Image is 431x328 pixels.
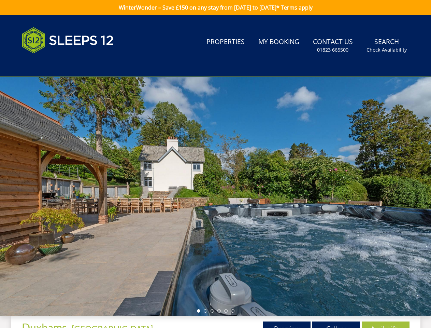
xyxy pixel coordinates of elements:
[256,35,302,50] a: My Booking
[364,35,410,57] a: SearchCheck Availability
[22,23,114,57] img: Sleeps 12
[18,61,90,67] iframe: Customer reviews powered by Trustpilot
[310,35,356,57] a: Contact Us01823 665500
[317,46,348,53] small: 01823 665500
[204,35,247,50] a: Properties
[367,46,407,53] small: Check Availability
